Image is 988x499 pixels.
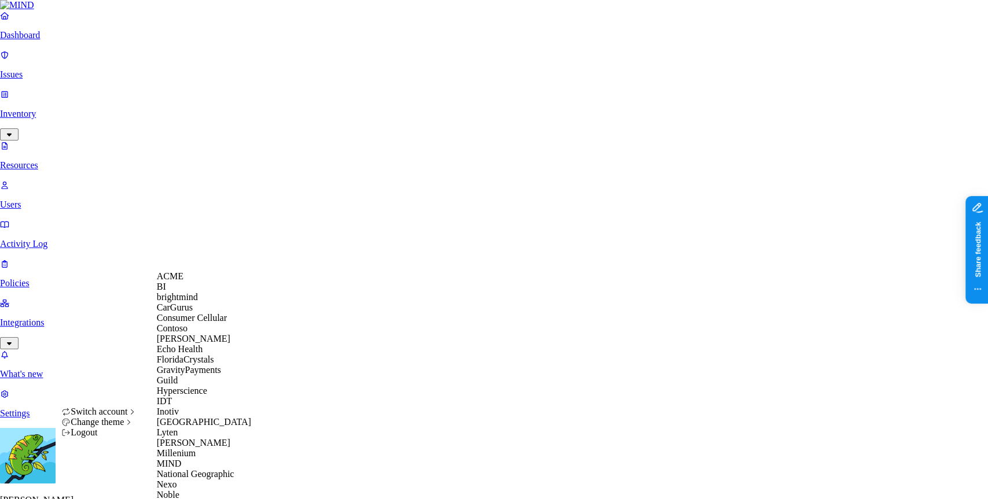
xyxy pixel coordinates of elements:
[157,354,214,364] span: FloridaCrystals
[71,406,127,416] span: Switch account
[61,427,137,438] div: Logout
[157,302,193,312] span: CarGurus
[157,438,230,448] span: [PERSON_NAME]
[157,313,227,323] span: Consumer Cellular
[157,344,203,354] span: Echo Health
[157,427,178,437] span: Lyten
[157,448,196,458] span: Millenium
[157,282,166,291] span: BI
[157,406,179,416] span: Inotiv
[71,417,124,427] span: Change theme
[157,375,178,385] span: Guild
[157,417,251,427] span: [GEOGRAPHIC_DATA]
[157,323,188,333] span: Contoso
[157,479,177,489] span: Nexo
[157,334,230,343] span: [PERSON_NAME]
[157,292,198,302] span: brightmind
[157,469,234,479] span: National Geographic
[157,386,207,395] span: Hyperscience
[157,365,221,375] span: GravityPayments
[157,459,182,468] span: MIND
[157,396,172,406] span: IDT
[157,271,183,281] span: ACME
